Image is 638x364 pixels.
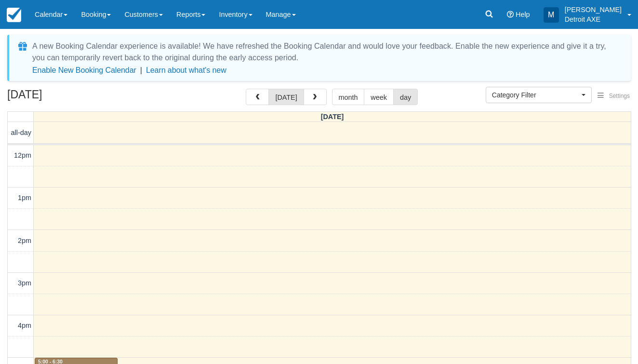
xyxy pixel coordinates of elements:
[32,66,136,75] button: Enable New Booking Calendar
[140,66,142,74] span: |
[18,279,31,287] span: 3pm
[18,237,31,244] span: 2pm
[18,194,31,202] span: 1pm
[32,40,619,64] div: A new Booking Calendar experience is available! We have refreshed the Booking Calendar and would ...
[7,8,21,22] img: checkfront-main-nav-mini-logo.png
[332,89,365,105] button: month
[11,129,31,136] span: all-day
[393,89,418,105] button: day
[268,89,304,105] button: [DATE]
[321,113,344,121] span: [DATE]
[146,66,226,74] a: Learn about what's new
[544,7,559,23] div: M
[592,89,636,103] button: Settings
[7,89,129,107] h2: [DATE]
[565,5,622,14] p: [PERSON_NAME]
[565,14,622,24] p: Detroit AXE
[14,151,31,159] span: 12pm
[507,11,514,18] i: Help
[516,11,530,18] span: Help
[492,90,579,100] span: Category Filter
[364,89,394,105] button: week
[609,93,630,99] span: Settings
[18,322,31,329] span: 4pm
[486,87,592,103] button: Category Filter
